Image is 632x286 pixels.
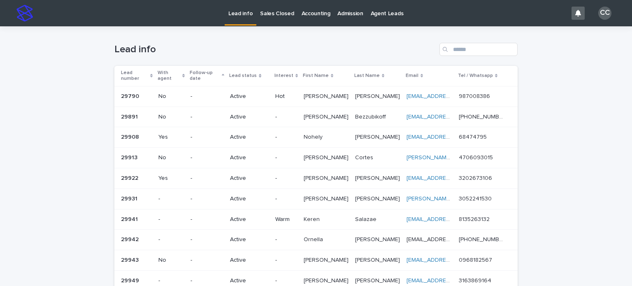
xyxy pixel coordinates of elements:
[191,236,223,243] p: -
[158,236,184,243] p: -
[355,153,375,161] p: Cortes
[407,216,500,222] a: [EMAIL_ADDRESS][DOMAIN_NAME]
[598,7,611,20] div: CC
[459,214,491,223] p: 8135263132
[459,255,494,264] p: 0968182567
[275,216,297,223] p: Warm
[407,114,500,120] a: [EMAIL_ADDRESS][DOMAIN_NAME]
[355,214,378,223] p: Salazae
[355,276,402,284] p: [PERSON_NAME]
[230,175,268,182] p: Active
[304,235,325,243] p: Ornella
[459,132,488,141] p: 68474795
[114,230,518,250] tr: 2994229942 --Active-OrnellaOrnella [PERSON_NAME][PERSON_NAME] [EMAIL_ADDRESS][EMAIL_ADDRESS] [PHO...
[158,93,184,100] p: No
[121,132,141,141] p: 29908
[191,257,223,264] p: -
[459,112,506,121] p: [PHONE_NUMBER]
[114,209,518,230] tr: 2994129941 --ActiveWarmKerenKeren SalazaeSalazae [EMAIL_ADDRESS][DOMAIN_NAME] 81352631328135263132
[114,250,518,271] tr: 2994329943 No-Active-[PERSON_NAME][PERSON_NAME] [PERSON_NAME][PERSON_NAME] [EMAIL_ADDRESS][DOMAIN...
[158,277,184,284] p: -
[158,114,184,121] p: No
[230,257,268,264] p: Active
[407,196,544,202] a: [PERSON_NAME][EMAIL_ADDRESS][DOMAIN_NAME]
[355,255,402,264] p: [PERSON_NAME]
[230,154,268,161] p: Active
[439,43,518,56] input: Search
[275,277,297,284] p: -
[458,71,493,80] p: Tel / Whatsapp
[275,93,297,100] p: Hot
[191,93,223,100] p: -
[407,235,454,243] p: ornellagi85@hotmail.con
[407,175,500,181] a: [EMAIL_ADDRESS][DOMAIN_NAME]
[190,68,220,84] p: Follow-up date
[275,195,297,202] p: -
[459,276,493,284] p: 3163869164
[121,214,139,223] p: 29941
[407,278,500,284] a: [EMAIL_ADDRESS][DOMAIN_NAME]
[114,44,436,56] h1: Lead info
[230,216,268,223] p: Active
[275,175,297,182] p: -
[191,195,223,202] p: -
[407,155,544,160] a: [PERSON_NAME][EMAIL_ADDRESS][DOMAIN_NAME]
[158,134,184,141] p: Yes
[121,91,141,100] p: 29790
[230,236,268,243] p: Active
[230,195,268,202] p: Active
[191,154,223,161] p: -
[275,134,297,141] p: -
[191,216,223,223] p: -
[355,91,402,100] p: Sarmiento Piaggio
[230,134,268,141] p: Active
[304,255,350,264] p: [PERSON_NAME]
[275,257,297,264] p: -
[407,134,500,140] a: [EMAIL_ADDRESS][DOMAIN_NAME]
[191,277,223,284] p: -
[459,91,492,100] p: 987008386
[354,71,380,80] p: Last Name
[304,112,350,121] p: [PERSON_NAME]
[304,173,350,182] p: [PERSON_NAME]
[121,153,139,161] p: 29913
[114,86,518,107] tr: 2979029790 No-ActiveHot[PERSON_NAME][PERSON_NAME] [PERSON_NAME][PERSON_NAME] [EMAIL_ADDRESS][DOMA...
[275,114,297,121] p: -
[158,195,184,202] p: -
[158,154,184,161] p: No
[304,132,324,141] p: Nohely
[355,194,402,202] p: [PERSON_NAME]
[275,154,297,161] p: -
[355,112,388,121] p: Bezzubikoff
[191,175,223,182] p: -
[114,168,518,188] tr: 2992229922 Yes-Active-[PERSON_NAME][PERSON_NAME] [PERSON_NAME][PERSON_NAME] [EMAIL_ADDRESS][DOMAI...
[121,173,140,182] p: 29922
[158,175,184,182] p: Yes
[407,257,500,263] a: [EMAIL_ADDRESS][DOMAIN_NAME]
[304,91,350,100] p: [PERSON_NAME]
[406,71,418,80] p: Email
[407,93,500,99] a: [EMAIL_ADDRESS][DOMAIN_NAME]
[114,107,518,127] tr: 2989129891 No-Active-[PERSON_NAME][PERSON_NAME] BezzubikoffBezzubikoff [EMAIL_ADDRESS][DOMAIN_NAM...
[355,132,402,141] p: [PERSON_NAME]
[121,68,148,84] p: Lead number
[16,5,33,21] img: stacker-logo-s-only.png
[459,173,494,182] p: 3202673106
[158,216,184,223] p: -
[191,114,223,121] p: -
[230,114,268,121] p: Active
[114,148,518,168] tr: 2991329913 No-Active-[PERSON_NAME][PERSON_NAME] CortesCortes [PERSON_NAME][EMAIL_ADDRESS][DOMAIN_...
[355,173,402,182] p: [PERSON_NAME]
[121,194,139,202] p: 29931
[459,194,493,202] p: 3052241530
[275,236,297,243] p: -
[459,153,495,161] p: 4706093015
[114,188,518,209] tr: 2993129931 --Active-[PERSON_NAME][PERSON_NAME] [PERSON_NAME][PERSON_NAME] [PERSON_NAME][EMAIL_ADD...
[121,276,141,284] p: 29949
[459,235,506,243] p: +54 9 11 6900-5291
[121,255,140,264] p: 29943
[304,194,350,202] p: [PERSON_NAME]
[121,112,139,121] p: 29891
[304,214,321,223] p: Keren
